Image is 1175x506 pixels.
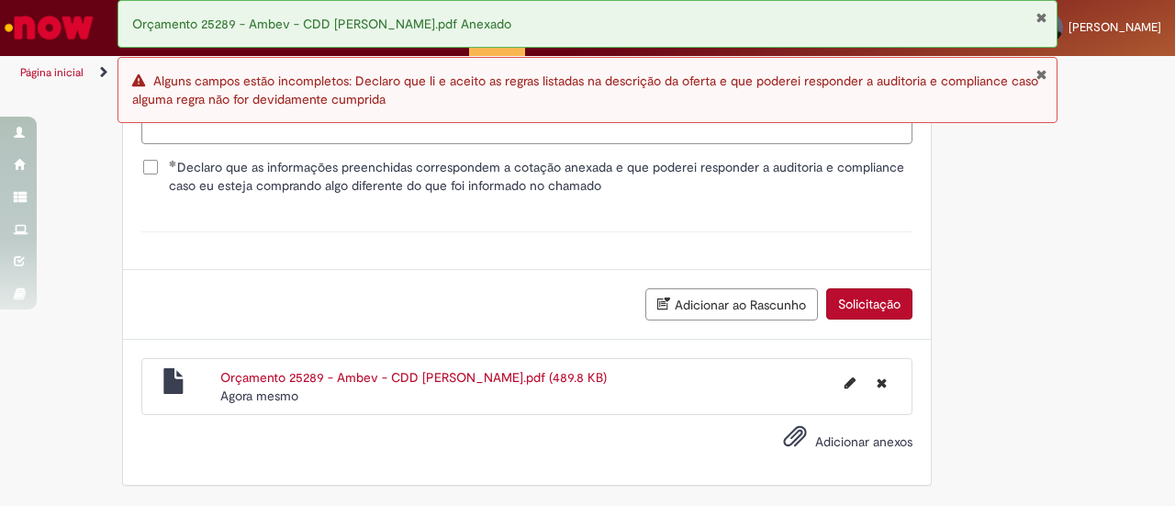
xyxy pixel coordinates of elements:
[778,420,811,462] button: Adicionar anexos
[220,388,298,404] span: Agora mesmo
[132,16,511,32] span: Orçamento 25289 - Ambev - CDD [PERSON_NAME].pdf Anexado
[826,288,912,320] button: Solicitação
[2,9,96,46] img: ServiceNow
[169,158,912,195] span: Declaro que as informações preenchidas correspondem a cotação anexada e que poderei responder a a...
[815,433,912,450] span: Adicionar anexos
[20,65,84,80] a: Página inicial
[1035,10,1047,25] button: Fechar Notificação
[132,73,1038,107] span: Alguns campos estão incompletos: Declaro que li e aceito as regras listadas na descrição da ofert...
[1035,67,1047,82] button: Fechar Notificação
[645,288,818,320] button: Adicionar ao Rascunho
[866,368,898,398] button: Excluir Orçamento 25289 - Ambev - CDD Barueri - Aline.pdf
[1069,19,1161,35] span: [PERSON_NAME]
[220,388,298,404] time: 29/09/2025 16:18:03
[169,160,177,167] span: Obrigatório Preenchido
[834,368,867,398] button: Editar nome de arquivo Orçamento 25289 - Ambev - CDD Barueri - Aline.pdf
[14,56,769,90] ul: Trilhas de página
[220,369,607,386] a: Orçamento 25289 - Ambev - CDD [PERSON_NAME].pdf (489.8 KB)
